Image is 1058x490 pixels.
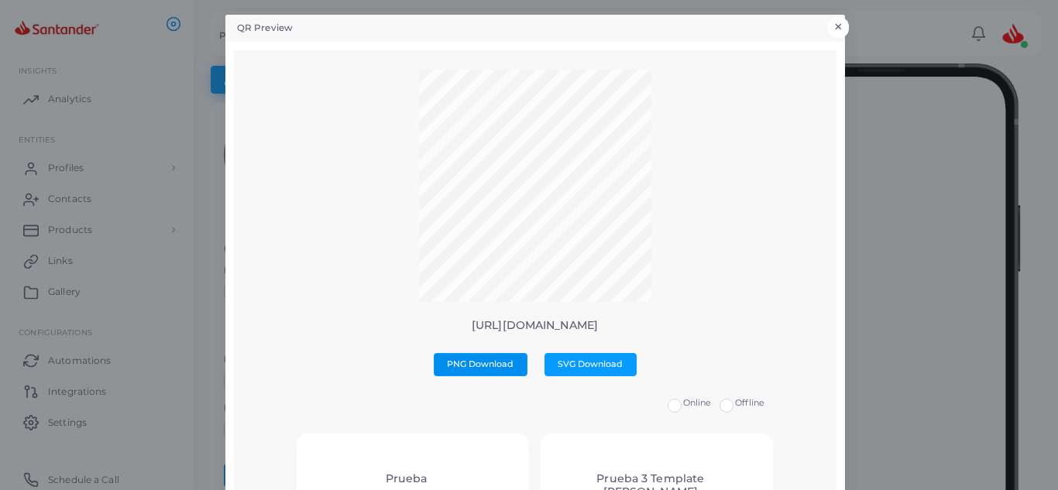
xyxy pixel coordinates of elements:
span: Online [683,397,712,408]
span: PNG Download [447,358,514,369]
span: Offline [735,397,764,408]
p: [URL][DOMAIN_NAME] [246,319,824,332]
span: SVG Download [558,358,623,369]
h4: Prueba [386,472,428,485]
button: Close [828,17,849,37]
button: PNG Download [434,353,527,376]
h5: QR Preview [237,22,293,35]
button: SVG Download [544,353,637,376]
